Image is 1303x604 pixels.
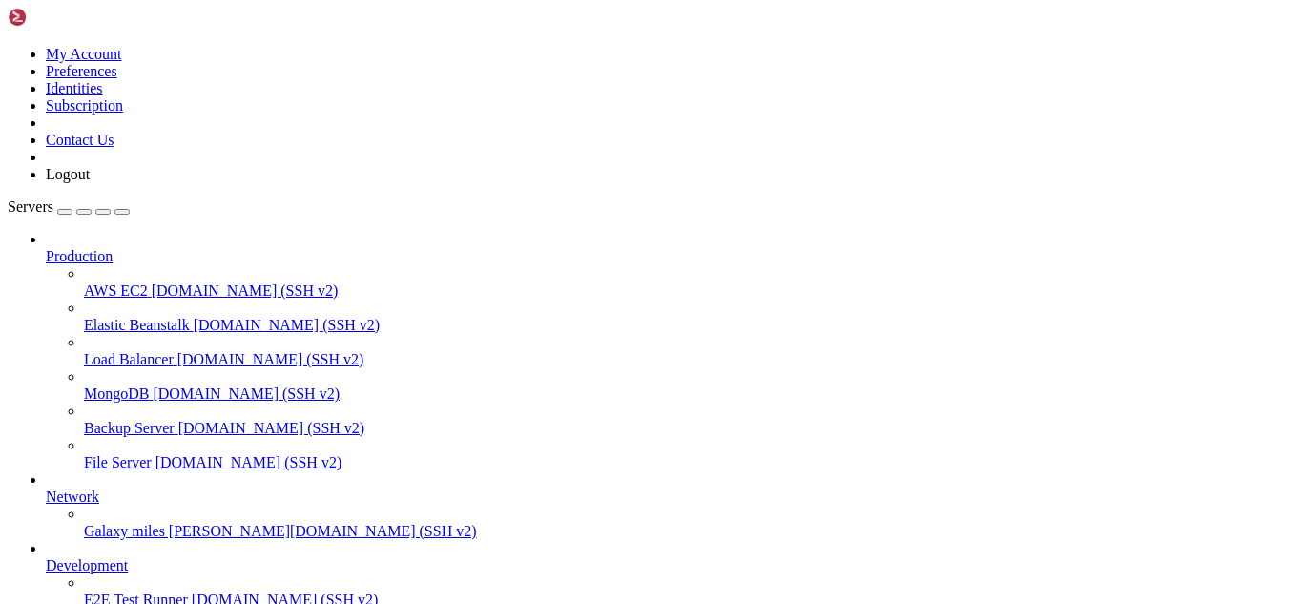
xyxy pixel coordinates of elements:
[84,506,1295,540] li: Galaxy miles [PERSON_NAME][DOMAIN_NAME] (SSH v2)
[155,454,342,470] span: [DOMAIN_NAME] (SSH v2)
[46,166,90,182] a: Logout
[46,557,128,573] span: Development
[8,198,130,215] a: Servers
[46,471,1295,540] li: Network
[178,420,365,436] span: [DOMAIN_NAME] (SSH v2)
[84,420,175,436] span: Backup Server
[84,300,1295,334] li: Elastic Beanstalk [DOMAIN_NAME] (SSH v2)
[84,334,1295,368] li: Load Balancer [DOMAIN_NAME] (SSH v2)
[46,46,122,62] a: My Account
[194,317,381,333] span: [DOMAIN_NAME] (SSH v2)
[46,97,123,114] a: Subscription
[84,385,1295,403] a: MongoDB [DOMAIN_NAME] (SSH v2)
[84,437,1295,471] li: File Server [DOMAIN_NAME] (SSH v2)
[8,8,117,27] img: Shellngn
[84,403,1295,437] li: Backup Server [DOMAIN_NAME] (SSH v2)
[84,317,190,333] span: Elastic Beanstalk
[84,454,152,470] span: File Server
[84,351,174,367] span: Load Balancer
[46,80,103,96] a: Identities
[132,523,476,539] span: miles [PERSON_NAME][DOMAIN_NAME] (SSH v2)
[46,489,1295,506] a: Network
[46,248,1295,265] a: Production
[8,198,53,215] span: Servers
[177,351,364,367] span: [DOMAIN_NAME] (SSH v2)
[84,454,1295,471] a: File Server [DOMAIN_NAME] (SSH v2)
[84,351,1295,368] a: Load Balancer [DOMAIN_NAME] (SSH v2)
[153,385,340,402] span: [DOMAIN_NAME] (SSH v2)
[46,231,1295,471] li: Production
[84,317,1295,334] a: Elastic Beanstalk [DOMAIN_NAME] (SSH v2)
[46,132,114,148] a: Contact Us
[84,282,148,299] span: AWS EC2
[84,282,1295,300] a: AWS EC2 [DOMAIN_NAME] (SSH v2)
[46,489,99,505] span: Network
[46,557,1295,574] a: Development
[84,265,1295,300] li: AWS EC2 [DOMAIN_NAME] (SSH v2)
[46,248,113,264] span: Production
[152,282,339,299] span: [DOMAIN_NAME] (SSH v2)
[46,63,117,79] a: Preferences
[84,368,1295,403] li: MongoDB [DOMAIN_NAME] (SSH v2)
[84,420,1295,437] a: Backup Server [DOMAIN_NAME] (SSH v2)
[84,523,1295,540] a: Galaxy miles [PERSON_NAME][DOMAIN_NAME] (SSH v2)
[84,385,149,402] span: MongoDB
[84,523,128,539] span: Galaxy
